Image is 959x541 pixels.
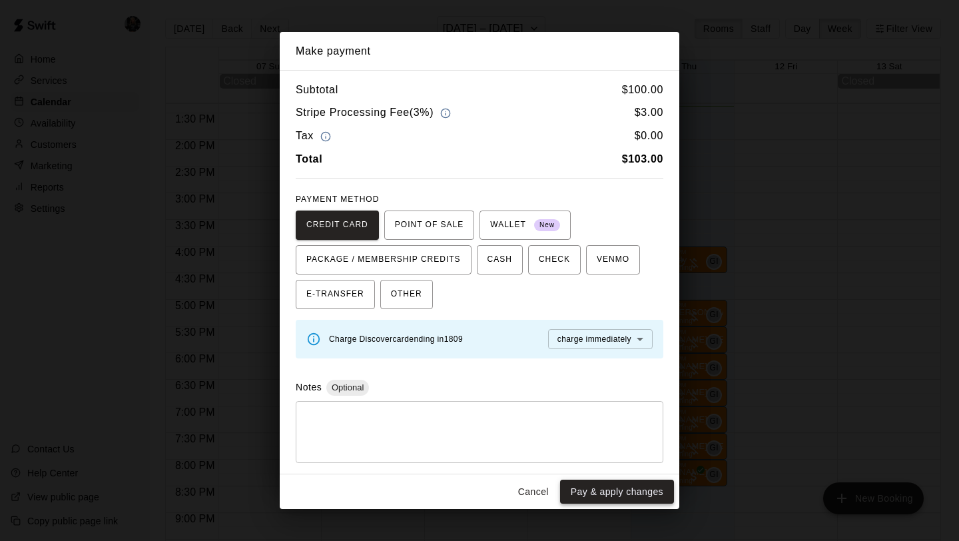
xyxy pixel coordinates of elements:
button: VENMO [586,245,640,274]
span: CHECK [539,249,570,270]
h6: $ 0.00 [635,127,663,145]
button: Pay & apply changes [560,480,674,504]
button: POINT OF SALE [384,211,474,240]
h6: $ 3.00 [635,104,663,122]
span: charge immediately [557,334,631,344]
button: CASH [477,245,523,274]
button: E-TRANSFER [296,280,375,309]
button: CREDIT CARD [296,211,379,240]
span: OTHER [391,284,422,305]
button: OTHER [380,280,433,309]
span: WALLET [490,215,560,236]
h2: Make payment [280,32,679,71]
button: WALLET New [479,211,571,240]
span: POINT OF SALE [395,215,464,236]
h6: $ 100.00 [622,81,663,99]
span: E-TRANSFER [306,284,364,305]
button: Cancel [512,480,555,504]
label: Notes [296,382,322,392]
span: PACKAGE / MEMBERSHIP CREDITS [306,249,461,270]
span: VENMO [597,249,629,270]
span: Charge Discover card ending in 1809 [329,334,463,344]
span: New [534,217,560,235]
h6: Stripe Processing Fee ( 3% ) [296,104,454,122]
span: CREDIT CARD [306,215,368,236]
span: PAYMENT METHOD [296,195,379,204]
b: Total [296,153,322,165]
h6: Subtotal [296,81,338,99]
b: $ 103.00 [622,153,663,165]
button: PACKAGE / MEMBERSHIP CREDITS [296,245,472,274]
h6: Tax [296,127,334,145]
button: CHECK [528,245,581,274]
span: CASH [487,249,512,270]
span: Optional [326,382,369,392]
